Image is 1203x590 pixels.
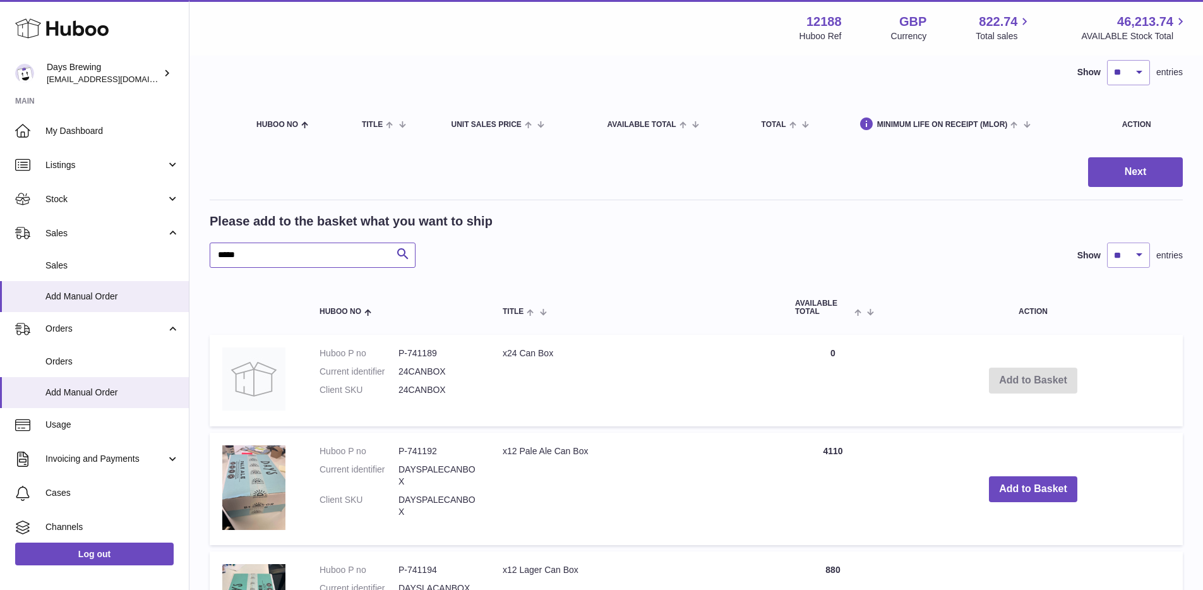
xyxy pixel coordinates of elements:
div: Days Brewing [47,61,160,85]
img: helena@daysbrewing.com [15,64,34,83]
span: Sales [45,260,179,272]
div: Action [1122,121,1170,129]
a: 46,213.74 AVAILABLE Stock Total [1081,13,1188,42]
span: AVAILABLE Stock Total [1081,30,1188,42]
span: Orders [45,323,166,335]
span: Huboo no [320,308,361,316]
span: Total [762,121,786,129]
span: Cases [45,487,179,499]
label: Show [1077,250,1101,262]
dd: P-741189 [398,347,477,359]
dt: Client SKU [320,384,398,396]
strong: GBP [899,13,926,30]
dt: Current identifier [320,464,398,488]
span: entries [1156,66,1183,78]
dd: P-741194 [398,564,477,576]
th: Action [883,287,1183,328]
span: Total sales [976,30,1032,42]
dd: P-741192 [398,445,477,457]
dd: DAYSPALECANBOX [398,494,477,518]
span: Invoicing and Payments [45,453,166,465]
span: [EMAIL_ADDRESS][DOMAIN_NAME] [47,74,186,84]
a: Log out [15,543,174,565]
span: AVAILABLE Total [607,121,676,129]
dt: Client SKU [320,494,398,518]
span: Add Manual Order [45,387,179,399]
span: entries [1156,250,1183,262]
div: Huboo Ref [799,30,842,42]
label: Show [1077,66,1101,78]
span: Stock [45,193,166,205]
dd: 24CANBOX [398,384,477,396]
td: x12 Pale Ale Can Box [490,433,782,545]
span: Minimum Life On Receipt (MLOR) [877,121,1008,129]
h2: Please add to the basket what you want to ship [210,213,493,230]
a: 822.74 Total sales [976,13,1032,42]
button: Add to Basket [989,476,1077,502]
dt: Current identifier [320,366,398,378]
div: Currency [891,30,927,42]
td: 0 [782,335,883,426]
span: Sales [45,227,166,239]
button: Next [1088,157,1183,187]
span: 46,213.74 [1117,13,1173,30]
span: Huboo no [256,121,298,129]
span: AVAILABLE Total [795,299,851,316]
dt: Huboo P no [320,564,398,576]
span: 822.74 [979,13,1017,30]
dd: 24CANBOX [398,366,477,378]
span: Add Manual Order [45,291,179,303]
td: 4110 [782,433,883,545]
span: Title [362,121,383,129]
dd: DAYSPALECANBOX [398,464,477,488]
dt: Huboo P no [320,445,398,457]
span: Title [503,308,524,316]
span: My Dashboard [45,125,179,137]
span: Unit Sales Price [451,121,521,129]
td: x24 Can Box [490,335,782,426]
strong: 12188 [806,13,842,30]
span: Channels [45,521,179,533]
span: Orders [45,356,179,368]
img: x24 Can Box [222,347,285,411]
span: Usage [45,419,179,431]
span: Listings [45,159,166,171]
dt: Huboo P no [320,347,398,359]
img: x12 Pale Ale Can Box [222,445,285,529]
